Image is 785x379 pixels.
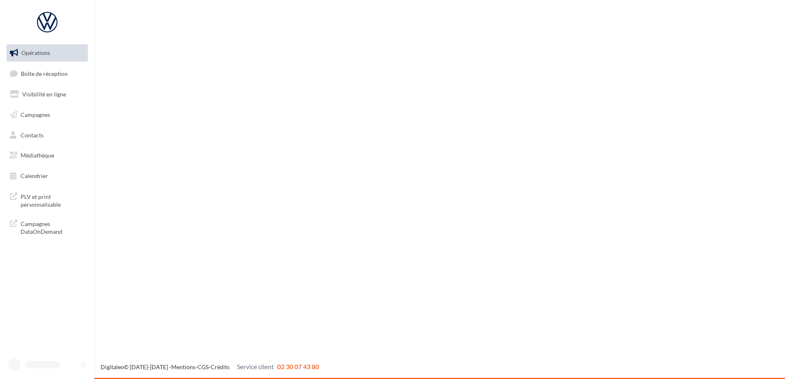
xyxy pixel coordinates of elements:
a: Opérations [5,44,90,62]
a: Campagnes [5,106,90,123]
span: Calendrier [21,172,48,179]
a: PLV et print personnalisable [5,188,90,212]
span: Médiathèque [21,152,54,159]
a: Boîte de réception [5,65,90,82]
span: Service client [237,363,274,370]
a: CGS [197,363,209,370]
a: Visibilité en ligne [5,86,90,103]
span: 02 30 07 43 80 [277,363,319,370]
span: Campagnes DataOnDemand [21,218,85,236]
a: Campagnes DataOnDemand [5,215,90,239]
span: Boîte de réception [21,70,68,77]
a: Mentions [171,363,195,370]
a: Calendrier [5,167,90,185]
a: Crédits [211,363,230,370]
span: © [DATE]-[DATE] - - - [101,363,319,370]
span: Campagnes [21,111,50,118]
span: Contacts [21,131,44,138]
a: Contacts [5,127,90,144]
span: Opérations [21,49,50,56]
span: PLV et print personnalisable [21,191,85,209]
span: Visibilité en ligne [22,91,66,98]
a: Digitaleo [101,363,124,370]
a: Médiathèque [5,147,90,164]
